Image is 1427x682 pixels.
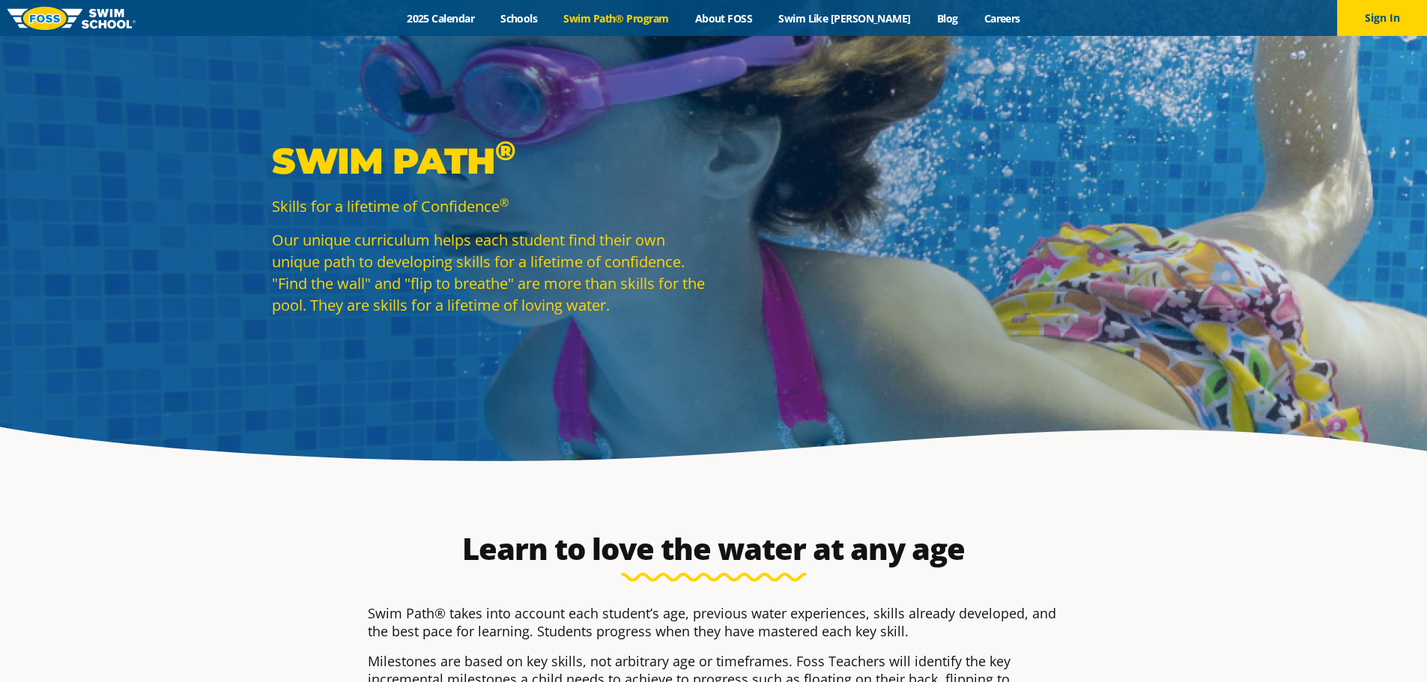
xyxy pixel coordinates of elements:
[368,604,1060,640] p: Swim Path® takes into account each student’s age, previous water experiences, skills already deve...
[360,531,1067,567] h2: Learn to love the water at any age
[551,11,682,25] a: Swim Path® Program
[7,7,136,30] img: FOSS Swim School Logo
[394,11,488,25] a: 2025 Calendar
[272,195,706,217] p: Skills for a lifetime of Confidence
[272,138,706,183] p: Swim Path
[924,11,971,25] a: Blog
[766,11,924,25] a: Swim Like [PERSON_NAME]
[971,11,1033,25] a: Careers
[488,11,551,25] a: Schools
[682,11,766,25] a: About FOSS
[495,134,515,167] sup: ®
[500,195,509,210] sup: ®
[272,229,706,316] p: Our unique curriculum helps each student find their own unique path to developing skills for a li...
